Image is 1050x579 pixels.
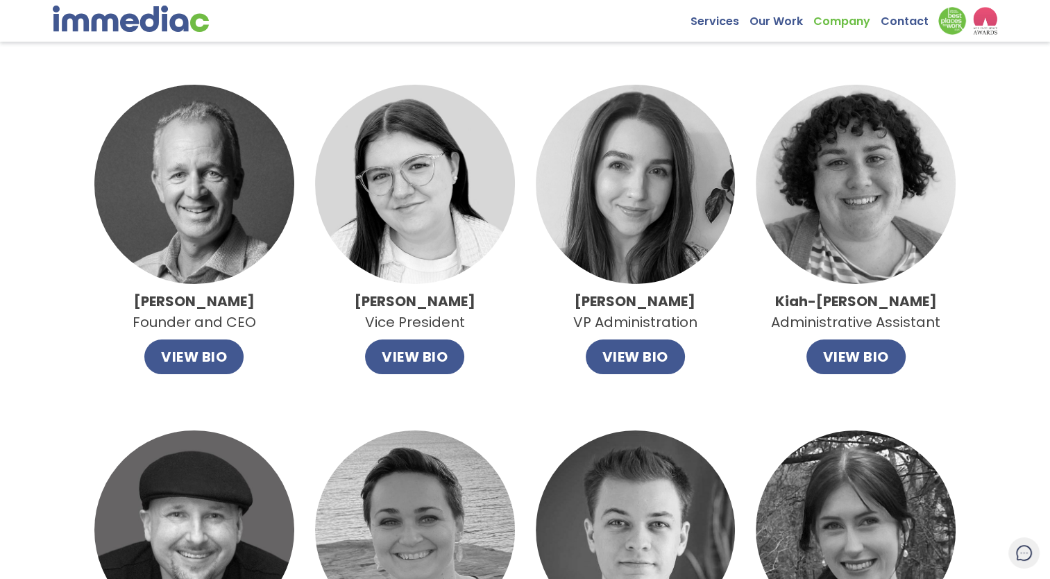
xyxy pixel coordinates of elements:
img: Down [938,7,966,35]
a: Company [813,7,880,28]
a: Services [690,7,749,28]
img: Catlin.jpg [315,85,515,285]
strong: Kiah-[PERSON_NAME] [775,292,937,311]
h2: Meet The Team [422,14,628,43]
img: immediac [53,6,209,32]
button: VIEW BIO [806,339,906,374]
strong: [PERSON_NAME] [134,292,255,311]
p: Founder and CEO [133,291,256,333]
p: Vice President [355,291,475,333]
button: VIEW BIO [586,339,685,374]
img: Alley.jpg [536,85,736,285]
a: Contact [880,7,938,28]
button: VIEW BIO [365,339,464,374]
a: Our Work [749,7,813,28]
img: John.jpg [94,85,294,285]
img: logo2_wea_nobg.webp [973,7,997,35]
strong: [PERSON_NAME] [575,292,695,311]
img: imageedit_1_9466638877.jpg [756,85,956,285]
p: Administrative Assistant [771,291,940,333]
p: VP Administration [573,291,697,333]
strong: [PERSON_NAME] [355,292,475,311]
button: VIEW BIO [144,339,244,374]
